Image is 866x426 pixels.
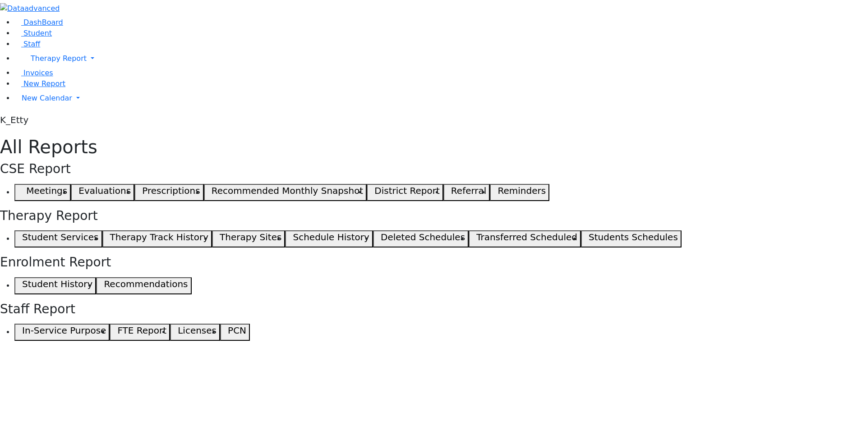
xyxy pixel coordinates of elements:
[142,185,200,196] h5: Prescriptions
[14,29,52,37] a: Student
[104,279,188,289] h5: Recommendations
[14,50,866,68] a: Therapy Report
[96,277,191,294] button: Recommendations
[381,232,465,243] h5: Deleted Schedules
[14,40,40,48] a: Staff
[23,69,53,77] span: Invoices
[22,232,98,243] h5: Student Services
[220,232,281,243] h5: Therapy Sites
[285,230,373,247] button: Schedule History
[589,232,678,243] h5: Students Schedules
[581,230,682,247] button: Students Schedules
[78,185,131,196] h5: Evaluations
[220,324,250,341] button: PCN
[373,230,469,247] button: Deleted Schedules
[374,185,440,196] h5: District Report
[469,230,581,247] button: Transferred Scheduled
[23,18,63,27] span: DashBoard
[228,325,246,336] h5: PCN
[178,325,216,336] h5: Licenses
[22,279,92,289] h5: Student History
[23,29,52,37] span: Student
[490,184,549,201] button: Reminders
[443,184,490,201] button: Referral
[367,184,443,201] button: District Report
[14,69,53,77] a: Invoices
[71,184,134,201] button: Evaluations
[110,324,170,341] button: FTE Report
[497,185,546,196] h5: Reminders
[117,325,166,336] h5: FTE Report
[110,232,208,243] h5: Therapy Track History
[22,325,106,336] h5: In-Service Purpose
[212,185,363,196] h5: Recommended Monthly Snapshot
[170,324,220,341] button: Licenses
[26,185,67,196] h5: Meetings
[23,40,40,48] span: Staff
[14,324,110,341] button: In-Service Purpose
[31,54,87,63] span: Therapy Report
[14,277,96,294] button: Student History
[134,184,203,201] button: Prescriptions
[14,230,102,247] button: Student Services
[293,232,369,243] h5: Schedule History
[451,185,487,196] h5: Referral
[14,18,63,27] a: DashBoard
[14,79,65,88] a: New Report
[14,184,71,201] button: Meetings
[22,94,72,102] span: New Calendar
[204,184,367,201] button: Recommended Monthly Snapshot
[23,79,65,88] span: New Report
[14,89,866,107] a: New Calendar
[212,230,285,247] button: Therapy Sites
[102,230,212,247] button: Therapy Track History
[476,232,577,243] h5: Transferred Scheduled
